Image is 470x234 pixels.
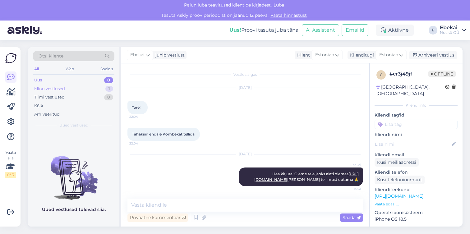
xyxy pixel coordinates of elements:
[375,186,458,193] p: Klienditeekond
[127,85,363,90] div: [DATE]
[130,52,145,58] span: Ebekai
[129,114,153,119] span: 22:04
[34,94,65,100] div: Tiimi vestlused
[229,27,241,33] b: Uus!
[409,51,457,59] div: Arhiveeri vestlus
[375,112,458,118] p: Kliendi tag'id
[338,163,361,167] span: Ebekai
[302,24,339,36] button: AI Assistent
[342,24,368,36] button: Emailid
[376,25,414,36] div: Aktiivne
[338,186,361,191] span: 10:31
[272,2,286,8] span: Luba
[375,176,425,184] div: Küsi telefoninumbrit
[376,84,445,97] div: [GEOGRAPHIC_DATA], [GEOGRAPHIC_DATA]
[375,169,458,176] p: Kliendi telefon
[389,70,428,78] div: # cr3j49jf
[5,52,17,64] img: Askly Logo
[375,152,458,158] p: Kliendi email
[34,77,42,83] div: Uus
[34,86,65,92] div: Minu vestlused
[5,150,16,178] div: Vaata siia
[42,206,106,213] p: Uued vestlused tulevad siia.
[127,72,363,77] div: Vestlus algas
[129,141,153,146] span: 22:04
[375,120,458,129] input: Lisa tag
[28,145,119,201] img: No chats
[375,158,419,167] div: Küsi meiliaadressi
[375,225,458,232] p: Brauser
[59,122,88,128] span: Uued vestlused
[254,172,359,182] span: Hea kirjuta! Oleme teie jaoks alati olemas [PERSON_NAME] tellimust ootama 🙏
[440,25,466,35] a: EbekaiNuckö OÜ
[229,26,299,34] div: Proovi tasuta juba täna:
[127,151,363,157] div: [DATE]
[5,172,16,178] div: 0 / 3
[343,215,361,220] span: Saada
[375,201,458,207] p: Vaata edasi ...
[375,141,450,148] input: Lisa nimi
[375,103,458,108] div: Kliendi info
[440,30,459,35] div: Nuckö OÜ
[440,25,459,30] div: Ebekai
[64,65,75,73] div: Web
[34,103,43,109] div: Kõik
[104,77,113,83] div: 0
[153,52,185,58] div: juhib vestlust
[380,72,383,77] span: c
[33,65,40,73] div: All
[104,94,113,100] div: 0
[315,52,334,58] span: Estonian
[132,105,141,110] span: Tere!
[99,65,114,73] div: Socials
[39,53,63,59] span: Otsi kliente
[375,193,423,199] a: [URL][DOMAIN_NAME]
[295,52,310,58] div: Klient
[34,111,60,117] div: Arhiveeritud
[348,52,374,58] div: Klienditugi
[269,12,309,18] a: Vaata hinnastust
[429,26,437,34] div: E
[375,131,458,138] p: Kliendi nimi
[132,132,196,136] span: Tahaksin endale Kombekat tellida.
[127,213,188,222] div: Privaatne kommentaar
[428,71,456,77] span: Offline
[375,216,458,223] p: iPhone OS 18.5
[379,52,398,58] span: Estonian
[105,86,113,92] div: 1
[375,209,458,216] p: Operatsioonisüsteem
